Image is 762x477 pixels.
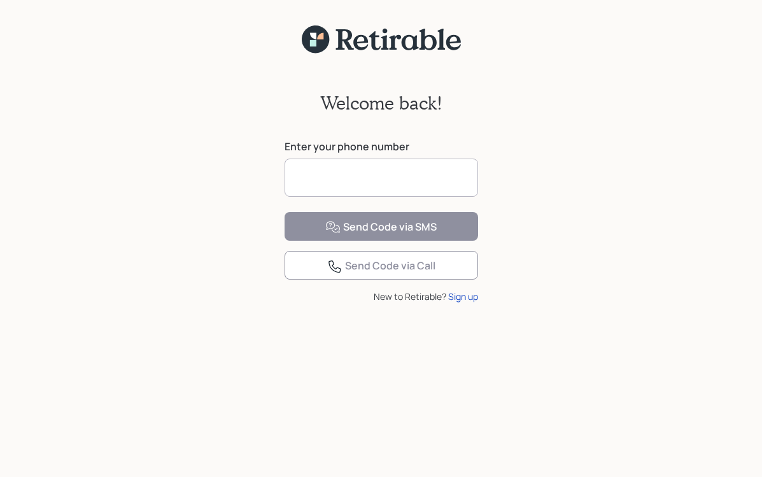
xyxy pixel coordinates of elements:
div: Send Code via Call [327,259,435,274]
label: Enter your phone number [285,139,478,153]
button: Send Code via SMS [285,212,478,241]
button: Send Code via Call [285,251,478,280]
div: New to Retirable? [285,290,478,303]
div: Send Code via SMS [325,220,437,235]
div: Sign up [448,290,478,303]
h2: Welcome back! [320,92,442,114]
